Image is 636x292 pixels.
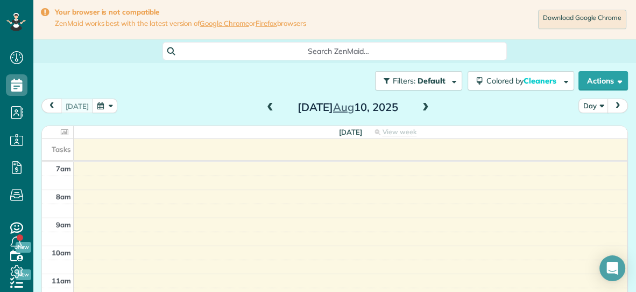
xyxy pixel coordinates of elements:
button: prev [41,99,62,113]
strong: Your browser is not compatible [55,8,306,17]
a: Google Chrome [200,19,249,27]
a: Firefox [256,19,277,27]
button: Filters: Default [375,71,462,91]
span: View week [382,128,416,136]
span: Tasks [52,145,71,154]
button: Actions [578,71,628,91]
span: 11am [52,276,71,285]
span: Filters: [393,76,415,86]
span: [DATE] [339,128,362,136]
h2: [DATE] 10, 2025 [280,101,415,113]
span: Cleaners [524,76,558,86]
span: 8am [56,192,71,201]
button: [DATE] [61,99,94,113]
button: next [607,99,628,113]
a: Filters: Default [370,71,462,91]
a: Download Google Chrome [538,10,626,29]
span: 7am [56,164,71,173]
span: Colored by [486,76,560,86]
button: Day [578,99,609,113]
span: Default [418,76,446,86]
span: 9am [56,220,71,229]
div: Open Intercom Messenger [599,255,625,281]
span: 10am [52,248,71,257]
button: Colored byCleaners [468,71,574,91]
span: Aug [333,100,354,114]
span: ZenMaid works best with the latest version of or browsers [55,19,306,28]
